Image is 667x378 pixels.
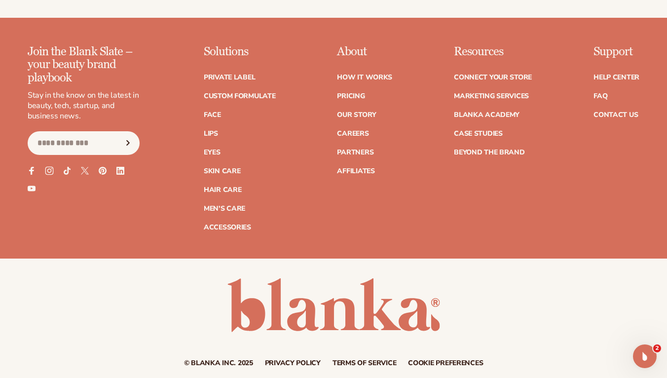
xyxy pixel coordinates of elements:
a: Cookie preferences [408,360,483,367]
a: Accessories [204,224,251,231]
a: Custom formulate [204,93,276,100]
small: © Blanka Inc. 2025 [184,358,253,368]
a: Help Center [593,74,639,81]
iframe: Intercom live chat [633,344,657,368]
a: FAQ [593,93,607,100]
a: Lips [204,130,218,137]
p: Join the Blank Slate – your beauty brand playbook [28,45,140,84]
p: Support [593,45,639,58]
a: Beyond the brand [454,149,525,156]
p: About [337,45,392,58]
span: 2 [653,344,661,352]
a: Face [204,112,221,118]
a: Affiliates [337,168,374,175]
a: Hair Care [204,187,241,193]
a: Privacy policy [265,360,321,367]
p: Stay in the know on the latest in beauty, tech, startup, and business news. [28,90,140,121]
a: Private label [204,74,255,81]
a: Skin Care [204,168,240,175]
a: Case Studies [454,130,503,137]
a: Marketing services [454,93,529,100]
a: Contact Us [593,112,638,118]
a: Pricing [337,93,365,100]
a: Partners [337,149,373,156]
a: Our Story [337,112,376,118]
a: Connect your store [454,74,532,81]
a: Blanka Academy [454,112,519,118]
a: Eyes [204,149,221,156]
a: Men's Care [204,205,245,212]
p: Resources [454,45,532,58]
button: Subscribe [117,131,139,155]
a: Careers [337,130,369,137]
a: Terms of service [333,360,397,367]
p: Solutions [204,45,276,58]
a: How It Works [337,74,392,81]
